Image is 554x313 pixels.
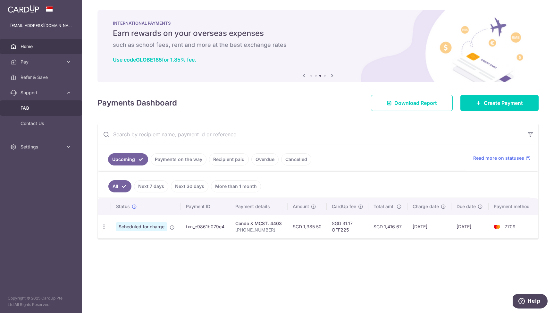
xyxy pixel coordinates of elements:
span: Status [116,203,130,210]
a: Create Payment [460,95,539,111]
span: Read more on statuses [473,155,524,161]
p: INTERNATIONAL PAYMENTS [113,21,523,26]
img: International Payment Banner [97,10,539,82]
span: Pay [21,59,63,65]
a: Next 7 days [134,180,168,192]
td: SGD 31.17 OFF225 [327,215,368,238]
th: Payment ID [181,198,230,215]
a: Read more on statuses [473,155,531,161]
span: Charge date [413,203,439,210]
a: Use codeGLOBE185for 1.85% fee. [113,56,196,63]
img: Bank Card [491,223,503,231]
span: 7709 [505,224,516,229]
th: Payment details [230,198,288,215]
p: [PHONE_NUMBER] [235,227,282,233]
span: FAQ [21,105,63,111]
span: Amount [293,203,309,210]
a: Next 30 days [171,180,208,192]
h4: Payments Dashboard [97,97,177,109]
span: Home [21,43,63,50]
h6: such as school fees, rent and more at the best exchange rates [113,41,523,49]
img: CardUp [8,5,39,13]
a: Download Report [371,95,453,111]
span: Download Report [394,99,437,107]
iframe: Opens a widget where you can find more information [513,294,548,310]
a: More than 1 month [211,180,261,192]
p: [EMAIL_ADDRESS][DOMAIN_NAME] [10,22,72,29]
span: Create Payment [484,99,523,107]
b: GLOBE185 [136,56,162,63]
div: Condo & MCST. 4403 [235,220,282,227]
span: Settings [21,144,63,150]
td: SGD 1,385.50 [288,215,327,238]
a: Recipient paid [209,153,249,165]
span: Support [21,89,63,96]
span: Scheduled for charge [116,222,167,231]
a: Cancelled [281,153,311,165]
a: Upcoming [108,153,148,165]
span: Total amt. [374,203,395,210]
td: [DATE] [451,215,488,238]
h5: Earn rewards on your overseas expenses [113,28,523,38]
td: [DATE] [407,215,452,238]
a: Overdue [251,153,279,165]
span: CardUp fee [332,203,356,210]
a: All [108,180,131,192]
span: Due date [457,203,476,210]
input: Search by recipient name, payment id or reference [98,124,523,145]
span: Refer & Save [21,74,63,80]
span: Contact Us [21,120,63,127]
td: SGD 1,416.67 [368,215,407,238]
td: txn_e9861b079e4 [181,215,230,238]
a: Payments on the way [151,153,206,165]
th: Payment method [489,198,538,215]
